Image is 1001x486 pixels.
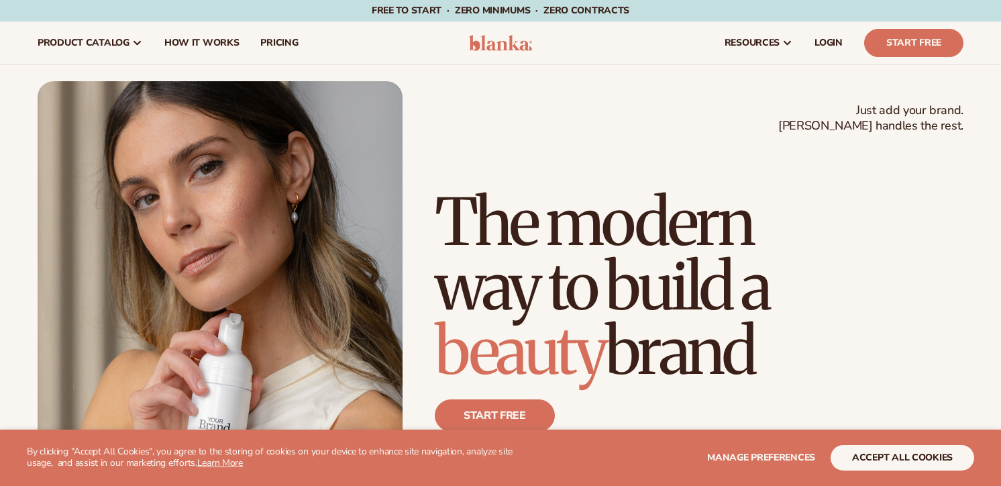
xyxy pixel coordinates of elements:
[714,21,804,64] a: resources
[38,38,129,48] span: product catalog
[197,456,243,469] a: Learn More
[725,38,780,48] span: resources
[778,103,963,134] span: Just add your brand. [PERSON_NAME] handles the rest.
[804,21,853,64] a: LOGIN
[707,445,815,471] button: Manage preferences
[260,38,298,48] span: pricing
[435,399,555,432] a: Start free
[831,445,974,471] button: accept all cookies
[164,38,240,48] span: How It Works
[154,21,250,64] a: How It Works
[372,4,629,17] span: Free to start · ZERO minimums · ZERO contracts
[27,21,154,64] a: product catalog
[707,451,815,464] span: Manage preferences
[250,21,309,64] a: pricing
[864,29,963,57] a: Start Free
[435,190,963,383] h1: The modern way to build a brand
[435,311,605,391] span: beauty
[27,446,537,469] p: By clicking "Accept All Cookies", you agree to the storing of cookies on your device to enhance s...
[469,35,533,51] img: logo
[814,38,843,48] span: LOGIN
